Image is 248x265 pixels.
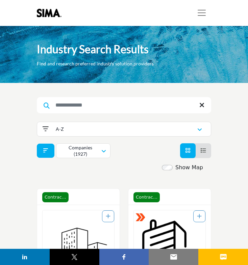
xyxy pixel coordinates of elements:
[133,192,160,202] span: Contractor
[70,253,78,261] img: twitter sharing button
[185,147,191,154] a: View Card
[56,126,64,132] p: A-Z
[175,164,203,172] label: Show Map
[37,60,154,67] p: Find and research preferred industry solution providers
[197,213,202,219] a: Add To List
[219,253,227,261] img: sms sharing button
[37,144,54,158] button: Filter categories
[42,192,69,202] span: Contractor
[201,147,206,154] a: View List
[120,253,128,261] img: facebook sharing button
[56,143,110,158] button: Companies (1927)
[21,253,29,261] img: linkedin sharing button
[37,9,65,17] img: Site Logo
[106,213,110,219] a: Add To List
[192,6,211,20] button: Toggle navigation
[180,143,196,158] li: Card View
[37,122,211,137] button: A-Z
[196,143,211,158] li: List View
[62,144,99,157] p: Companies (1927)
[37,42,149,56] h1: Industry Search Results
[37,97,211,113] input: Search Keyword
[170,253,178,261] img: email sharing button
[135,174,146,260] img: ASM Certified Badge Icon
